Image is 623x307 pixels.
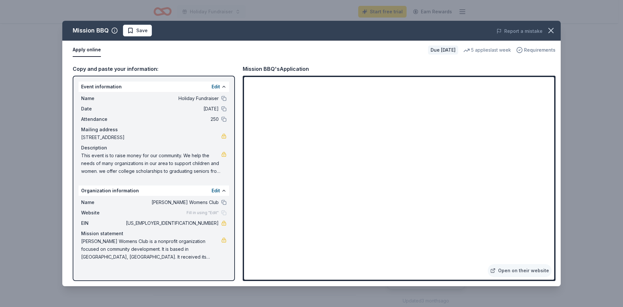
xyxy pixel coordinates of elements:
span: EIN [81,219,125,227]
span: Fill in using "Edit" [187,210,219,215]
span: Save [136,27,148,34]
div: Mailing address [81,126,226,134]
div: Description [81,144,226,152]
div: Mission statement [81,230,226,237]
span: Requirements [524,46,556,54]
span: [US_EMPLOYER_IDENTIFICATION_NUMBER] [125,219,219,227]
button: Apply online [73,43,101,57]
span: Attendance [81,115,125,123]
div: Due [DATE] [428,45,458,55]
button: Report a mistake [496,27,543,35]
span: Website [81,209,125,217]
button: Requirements [516,46,556,54]
span: This event is to raise money for our community. We help the needs of many organizations in our ar... [81,152,221,175]
div: Mission BBQ's Application [243,65,309,73]
button: Edit [212,83,220,91]
div: Event information [79,82,229,92]
span: Holiday Fundraiser [125,95,219,102]
span: 250 [125,115,219,123]
span: Date [81,105,125,113]
span: Name [81,198,125,206]
div: Copy and paste your information: [73,65,235,73]
span: [STREET_ADDRESS] [81,134,221,141]
span: Name [81,95,125,102]
div: Organization information [79,185,229,196]
button: Save [123,25,152,36]
span: [PERSON_NAME] Womens Club is a nonprofit organization focused on community development. It is bas... [81,237,221,261]
span: [PERSON_NAME] Womens Club [125,198,219,206]
a: Open on their website [488,264,552,277]
button: Edit [212,187,220,195]
div: Mission BBQ [73,25,109,36]
div: 5 applies last week [463,46,511,54]
span: [DATE] [125,105,219,113]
